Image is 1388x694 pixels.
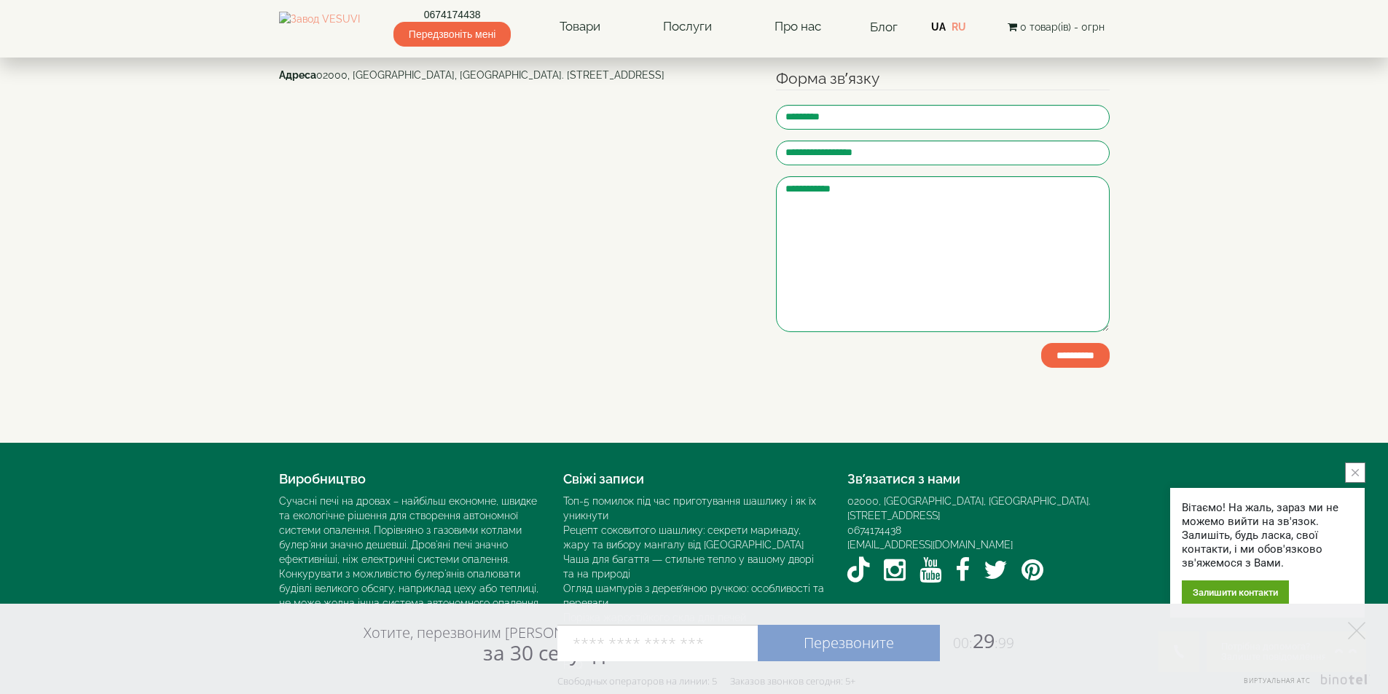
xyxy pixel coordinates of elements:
span: 29 [940,627,1014,654]
div: Залишити контакти [1182,580,1289,604]
a: Послуги [648,10,726,44]
span: 0 товар(ів) - 0грн [1020,21,1105,33]
img: Завод VESUVI [279,12,360,42]
a: Товари [545,10,615,44]
a: Огляд шампурів з дерев’яною ручкою: особливості та переваги [563,583,824,609]
button: close button [1345,462,1365,483]
a: [EMAIL_ADDRESS][DOMAIN_NAME] [847,539,1013,551]
div: 02000, [GEOGRAPHIC_DATA], [GEOGRAPHIC_DATA]. [STREET_ADDRESS] [847,494,1110,523]
a: Twitter / X VESUVI [984,552,1008,588]
a: YouTube VESUVI [920,552,941,588]
h4: Виробництво [279,472,541,486]
a: Топ-5 помилок під час приготування шашлику і як їх уникнути [563,495,816,521]
a: 0674174438 [393,7,511,22]
button: 0 товар(ів) - 0грн [1003,19,1109,35]
a: Instagram VESUVI [884,552,906,588]
h4: Свіжі записи [563,472,826,486]
a: RU [952,21,966,33]
a: Про нас [760,10,836,44]
address: 02000, [GEOGRAPHIC_DATA], [GEOGRAPHIC_DATA]. [STREET_ADDRESS] [279,68,755,82]
span: 00: [953,634,973,652]
a: 0674174438 [847,524,901,536]
span: Виртуальная АТС [1244,676,1311,685]
a: TikTok VESUVI [847,552,870,588]
a: Facebook VESUVI [955,552,970,588]
a: Pinterest VESUVI [1022,552,1043,588]
a: Рецепт соковитого шашлику: секрети маринаду, жару та вибору мангалу від [GEOGRAPHIC_DATA] [563,524,804,551]
div: Хотите, перезвоним [PERSON_NAME] [364,623,613,664]
a: Чаша для багаття — стильне тепло у вашому дворі та на природі [563,553,814,580]
a: Виртуальная АТС [1235,674,1370,694]
a: Блог [870,20,898,34]
span: за 30 секунд? [483,639,613,666]
span: Передзвоніть мені [393,22,511,47]
h4: Зв’язатися з нами [847,472,1110,486]
a: Перезвоните [758,625,940,661]
legend: Форма зв’язку [776,68,1110,90]
span: :99 [995,634,1014,652]
b: Адреса [279,69,316,81]
div: Вітаємо! На жаль, зараз ми не можемо вийти на зв'язок. Залишіть, будь ласка, свої контакти, і ми ... [1182,501,1353,570]
div: Свободных операторов на линии: 5 Заказов звонков сегодня: 5+ [557,675,855,687]
a: UA [931,21,946,33]
div: Сучасні печі на дровах – найбільш економне, швидке та екологічне рішення для створення автономної... [279,494,541,610]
